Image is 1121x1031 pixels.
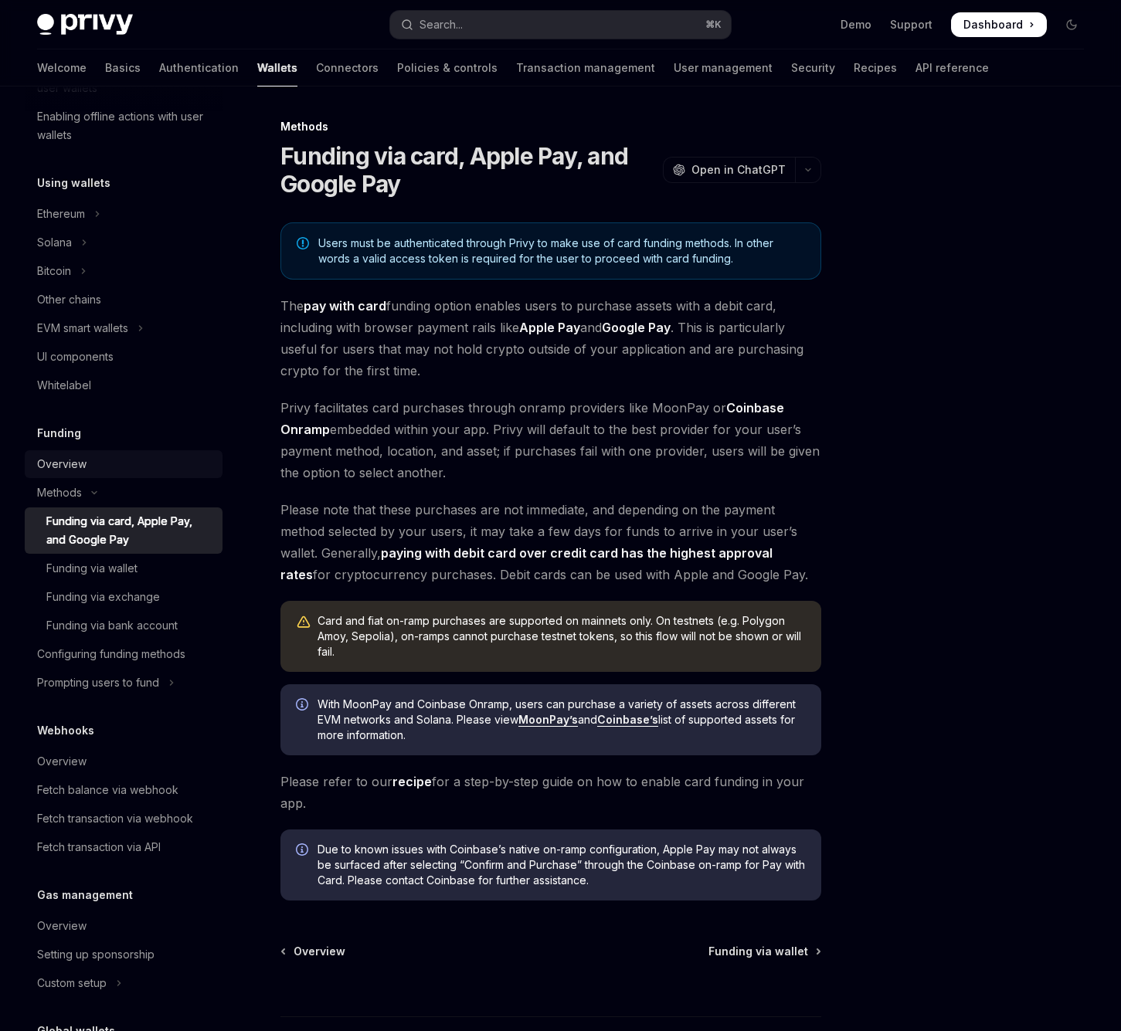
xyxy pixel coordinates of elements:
[674,49,773,86] a: User management
[37,290,101,309] div: Other chains
[296,615,311,630] svg: Warning
[915,49,989,86] a: API reference
[25,612,223,639] a: Funding via bank account
[602,320,671,335] strong: Google Pay
[519,320,580,335] strong: Apple Pay
[708,944,808,959] span: Funding via wallet
[25,450,223,478] a: Overview
[37,645,185,663] div: Configuring funding methods
[37,174,110,192] h5: Using wallets
[708,944,820,959] a: Funding via wallet
[25,805,223,833] a: Fetch transaction via webhook
[37,945,155,964] div: Setting up sponsorship
[280,545,773,582] strong: paying with debit card over credit card has the highest approval rates
[25,912,223,940] a: Overview
[25,969,223,997] button: Toggle Custom setup section
[37,205,85,223] div: Ethereum
[25,371,223,399] a: Whitelabel
[37,886,133,904] h5: Gas management
[46,616,178,635] div: Funding via bank account
[280,499,821,585] span: Please note that these purchases are not immediate, and depending on the payment method selected ...
[25,669,223,697] button: Toggle Prompting users to fund section
[105,49,141,86] a: Basics
[25,343,223,371] a: UI components
[46,588,160,606] div: Funding via exchange
[392,774,432,790] a: recipe
[294,944,345,959] span: Overview
[37,49,87,86] a: Welcome
[25,941,223,968] a: Setting up sponsorship
[37,348,114,366] div: UI components
[705,19,722,31] span: ⌘ K
[25,583,223,611] a: Funding via exchange
[25,640,223,668] a: Configuring funding methods
[37,673,159,692] div: Prompting users to fund
[280,119,821,134] div: Methods
[316,49,379,86] a: Connectors
[280,397,821,483] span: Privy facilitates card purchases through onramp providers like MoonPay or embedded within your ap...
[304,298,386,314] strong: pay with card
[1059,12,1084,37] button: Toggle dark mode
[297,237,309,249] svg: Note
[37,721,94,740] h5: Webhooks
[296,843,311,859] svg: Info
[318,613,806,660] div: Card and fiat on-ramp purchases are supported on mainnets only. On testnets (e.g. Polygon Amoy, S...
[25,314,223,342] button: Toggle EVM smart wallets section
[37,917,87,935] div: Overview
[37,781,178,799] div: Fetch balance via webhook
[25,776,223,804] a: Fetch balance via webhook
[280,295,821,382] span: The funding option enables users to purchase assets with a debit card, including with browser pay...
[420,15,463,34] div: Search...
[46,559,138,578] div: Funding via wallet
[390,11,731,39] button: Open search
[37,376,91,395] div: Whitelabel
[518,713,578,727] a: MoonPay’s
[37,809,193,828] div: Fetch transaction via webhook
[963,17,1023,32] span: Dashboard
[37,483,82,502] div: Methods
[318,236,805,266] span: Users must be authenticated through Privy to make use of card funding methods. In other words a v...
[25,479,223,507] button: Toggle Methods section
[25,555,223,582] a: Funding via wallet
[37,838,161,856] div: Fetch transaction via API
[890,17,932,32] a: Support
[25,286,223,314] a: Other chains
[854,49,897,86] a: Recipes
[597,713,658,727] a: Coinbase’s
[397,49,498,86] a: Policies & controls
[791,49,835,86] a: Security
[37,974,107,992] div: Custom setup
[296,698,311,714] svg: Info
[257,49,297,86] a: Wallets
[25,257,223,285] button: Toggle Bitcoin section
[951,12,1047,37] a: Dashboard
[25,229,223,256] button: Toggle Solana section
[280,142,657,198] h1: Funding via card, Apple Pay, and Google Pay
[691,162,786,178] span: Open in ChatGPT
[25,103,223,149] a: Enabling offline actions with user wallets
[37,262,71,280] div: Bitcoin
[25,833,223,861] a: Fetch transaction via API
[37,752,87,771] div: Overview
[516,49,655,86] a: Transaction management
[37,424,81,443] h5: Funding
[37,319,128,337] div: EVM smart wallets
[46,512,213,549] div: Funding via card, Apple Pay, and Google Pay
[663,157,795,183] button: Open in ChatGPT
[25,507,223,554] a: Funding via card, Apple Pay, and Google Pay
[37,455,87,473] div: Overview
[37,233,72,252] div: Solana
[280,771,821,814] span: Please refer to our for a step-by-step guide on how to enable card funding in your app.
[841,17,871,32] a: Demo
[37,14,133,36] img: dark logo
[25,748,223,775] a: Overview
[318,842,806,888] span: Due to known issues with Coinbase’s native on-ramp configuration, Apple Pay may not always be sur...
[318,697,806,743] span: With MoonPay and Coinbase Onramp, users can purchase a variety of assets across different EVM net...
[25,200,223,228] button: Toggle Ethereum section
[159,49,239,86] a: Authentication
[282,944,345,959] a: Overview
[37,107,213,144] div: Enabling offline actions with user wallets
